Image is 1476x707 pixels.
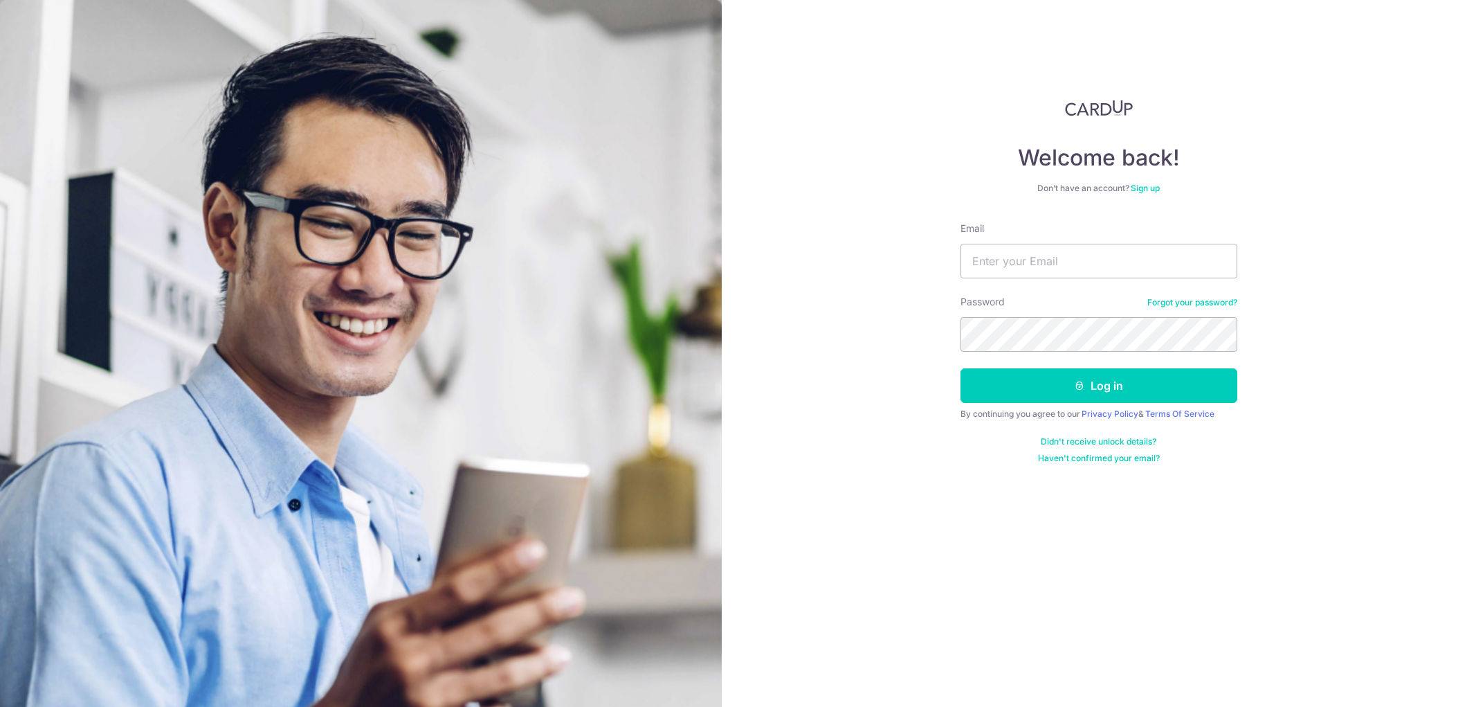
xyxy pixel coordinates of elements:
[960,409,1237,420] div: By continuing you agree to our &
[960,222,984,235] label: Email
[1145,409,1214,419] a: Terms Of Service
[960,368,1237,403] button: Log in
[1082,409,1138,419] a: Privacy Policy
[1038,453,1160,464] a: Haven't confirmed your email?
[1147,297,1237,308] a: Forgot your password?
[960,244,1237,278] input: Enter your Email
[1041,436,1156,447] a: Didn't receive unlock details?
[960,295,1005,309] label: Password
[960,144,1237,172] h4: Welcome back!
[960,183,1237,194] div: Don’t have an account?
[1131,183,1160,193] a: Sign up
[1065,100,1133,116] img: CardUp Logo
